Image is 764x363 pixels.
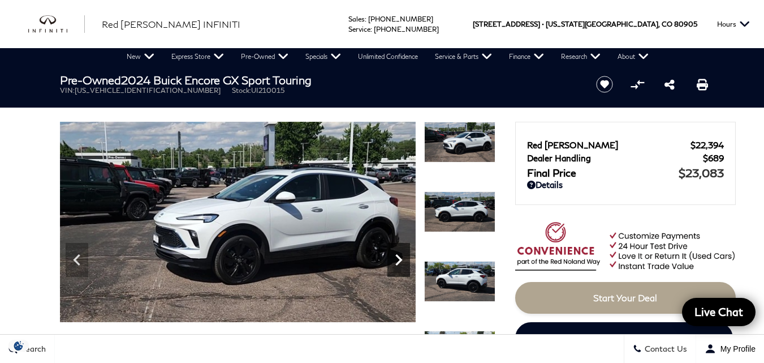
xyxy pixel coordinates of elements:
a: infiniti [28,15,85,33]
span: Red [PERSON_NAME] INFINITI [102,19,240,29]
a: New [118,48,163,65]
span: [US_VEHICLE_IDENTIFICATION_NUMBER] [75,86,221,95]
button: Open user profile menu [696,335,764,363]
span: $22,394 [690,140,724,150]
a: Express Store [163,48,232,65]
span: Instant Trade Value [584,332,663,343]
img: Opt-Out Icon [6,340,32,352]
a: Finance [500,48,553,65]
a: Start Your Deal [515,282,736,314]
img: Used 2024 Summit White Buick Sport Touring image 5 [424,191,495,232]
span: Start Your Deal [593,292,657,303]
a: Service & Parts [426,48,500,65]
a: Research [553,48,609,65]
span: $23,083 [679,166,724,180]
a: About [609,48,657,65]
span: : [370,25,372,33]
a: Final Price $23,083 [527,166,724,180]
a: Live Chat [682,298,756,326]
nav: Main Navigation [118,48,657,65]
span: : [365,15,366,23]
span: Contact Us [642,344,687,354]
span: Service [348,25,370,33]
span: $689 [703,153,724,163]
span: Dealer Handling [527,153,703,163]
span: Search [18,344,46,354]
a: Share this Pre-Owned 2024 Buick Encore GX Sport Touring [664,78,675,91]
a: Unlimited Confidence [349,48,426,65]
a: [PHONE_NUMBER] [374,25,439,33]
img: INFINITI [28,15,85,33]
span: Sales [348,15,365,23]
div: Previous [66,243,88,277]
span: Live Chat [689,305,749,319]
a: Specials [297,48,349,65]
img: Used 2024 Summit White Buick Sport Touring image 4 [60,122,416,322]
a: [STREET_ADDRESS] • [US_STATE][GEOGRAPHIC_DATA], CO 80905 [473,20,697,28]
strong: Pre-Owned [60,73,121,87]
button: Compare Vehicle [629,76,646,93]
section: Click to Open Cookie Consent Modal [6,340,32,352]
h1: 2024 Buick Encore GX Sport Touring [60,74,577,86]
span: VIN: [60,86,75,95]
div: Next [387,243,410,277]
a: Red [PERSON_NAME] $22,394 [527,140,724,150]
span: My Profile [716,344,756,353]
img: Used 2024 Summit White Buick Sport Touring image 4 [424,122,495,163]
a: Details [527,180,724,190]
span: UI210015 [251,86,284,95]
a: Red [PERSON_NAME] INFINITI [102,18,240,31]
button: Save vehicle [592,75,617,93]
img: Used 2024 Summit White Buick Sport Touring image 6 [424,261,495,302]
a: [PHONE_NUMBER] [368,15,433,23]
span: Stock: [232,86,251,95]
span: Final Price [527,166,679,179]
a: Instant Trade Value [515,322,733,354]
a: Dealer Handling $689 [527,153,724,163]
a: Print this Pre-Owned 2024 Buick Encore GX Sport Touring [697,78,708,91]
span: Red [PERSON_NAME] [527,140,690,150]
a: Pre-Owned [232,48,297,65]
